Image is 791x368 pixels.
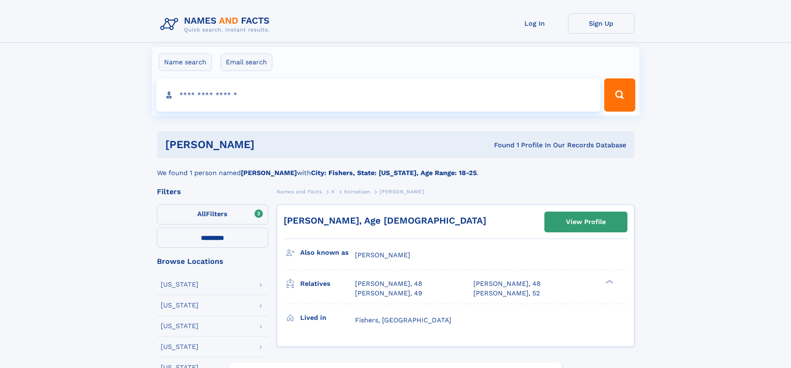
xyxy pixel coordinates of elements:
[300,311,355,325] h3: Lived in
[473,289,540,298] a: [PERSON_NAME], 52
[157,258,268,265] div: Browse Locations
[284,215,486,226] a: [PERSON_NAME], Age [DEMOGRAPHIC_DATA]
[220,54,272,71] label: Email search
[197,210,206,218] span: All
[374,141,626,150] div: Found 1 Profile In Our Records Database
[502,13,568,34] a: Log In
[380,189,424,195] span: [PERSON_NAME]
[331,189,335,195] span: K
[165,139,375,150] h1: [PERSON_NAME]
[355,251,410,259] span: [PERSON_NAME]
[241,169,297,177] b: [PERSON_NAME]
[568,13,634,34] a: Sign Up
[344,189,370,195] span: Kornelsen
[300,277,355,291] h3: Relatives
[300,246,355,260] h3: Also known as
[355,316,451,324] span: Fishers, [GEOGRAPHIC_DATA]
[604,78,635,112] button: Search Button
[344,186,370,197] a: Kornelsen
[566,212,606,232] div: View Profile
[277,186,322,197] a: Names and Facts
[331,186,335,197] a: K
[161,344,198,350] div: [US_STATE]
[156,78,601,112] input: search input
[157,188,268,195] div: Filters
[159,54,212,71] label: Name search
[355,279,422,288] a: [PERSON_NAME], 48
[161,302,198,309] div: [US_STATE]
[157,158,634,178] div: We found 1 person named with .
[157,205,268,224] label: Filters
[604,279,614,285] div: ❯
[355,289,422,298] a: [PERSON_NAME], 49
[545,212,627,232] a: View Profile
[157,13,277,36] img: Logo Names and Facts
[161,323,198,329] div: [US_STATE]
[161,281,198,288] div: [US_STATE]
[311,169,477,177] b: City: Fishers, State: [US_STATE], Age Range: 18-25
[473,279,541,288] a: [PERSON_NAME], 48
